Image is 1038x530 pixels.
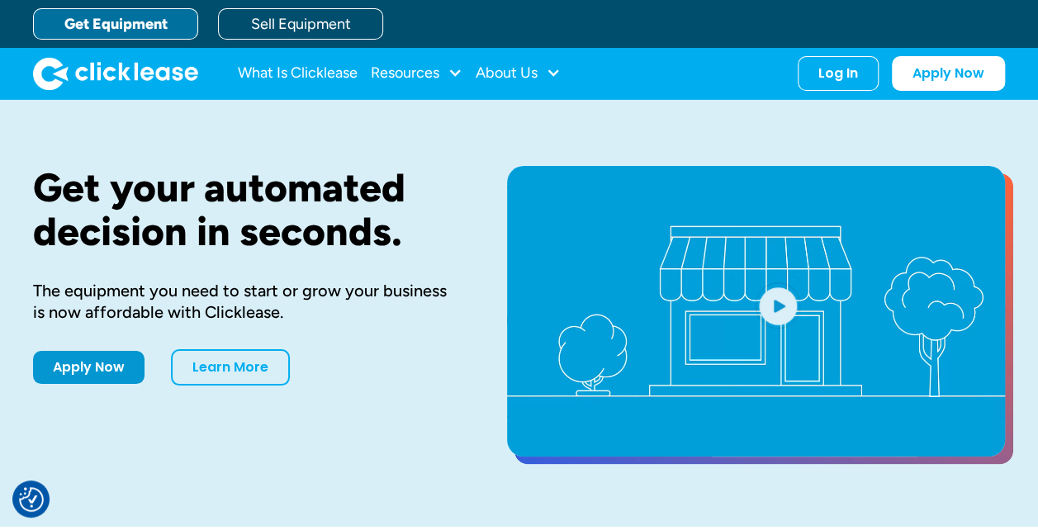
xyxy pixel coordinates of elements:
[19,487,44,512] img: Revisit consent button
[218,8,383,40] a: Sell Equipment
[33,280,454,323] div: The equipment you need to start or grow your business is now affordable with Clicklease.
[476,57,561,90] div: About Us
[171,349,290,386] a: Learn More
[33,57,198,90] a: home
[33,351,145,384] a: Apply Now
[371,57,462,90] div: Resources
[507,166,1005,457] a: open lightbox
[33,57,198,90] img: Clicklease logo
[818,65,858,82] div: Log In
[33,8,198,40] a: Get Equipment
[33,166,454,253] h1: Get your automated decision in seconds.
[756,282,800,329] img: Blue play button logo on a light blue circular background
[238,57,358,90] a: What Is Clicklease
[19,487,44,512] button: Consent Preferences
[892,56,1005,91] a: Apply Now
